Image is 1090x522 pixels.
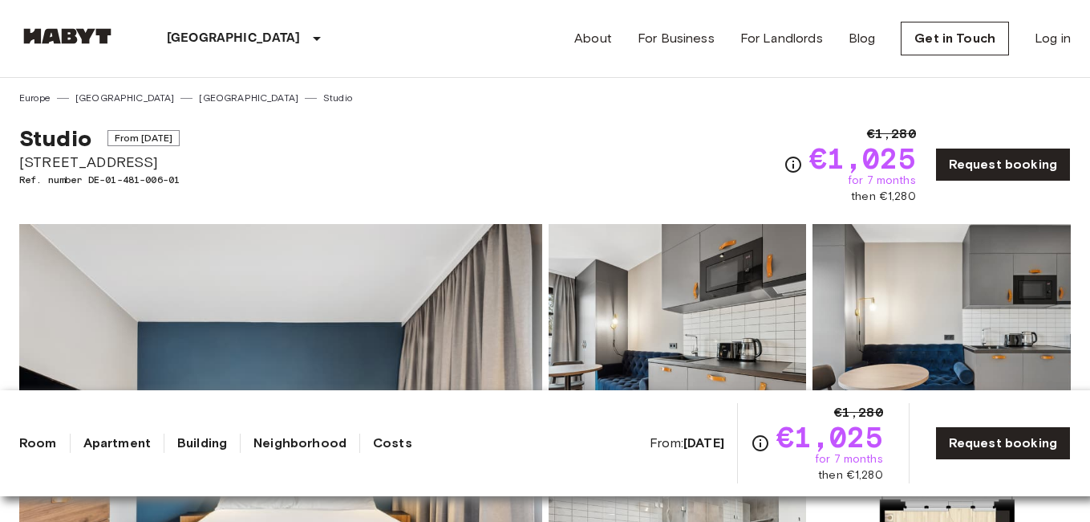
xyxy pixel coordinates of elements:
[167,29,301,48] p: [GEOGRAPHIC_DATA]
[19,434,57,453] a: Room
[574,29,612,48] a: About
[683,435,724,451] b: [DATE]
[812,224,1071,434] img: Picture of unit DE-01-481-006-01
[740,29,823,48] a: For Landlords
[323,91,352,105] a: Studio
[818,467,883,483] span: then €1,280
[19,124,91,152] span: Studio
[1035,29,1071,48] a: Log in
[75,91,175,105] a: [GEOGRAPHIC_DATA]
[549,224,807,434] img: Picture of unit DE-01-481-006-01
[834,403,883,422] span: €1,280
[751,434,770,453] svg: Check cost overview for full price breakdown. Please note that discounts apply to new joiners onl...
[848,173,916,189] span: for 7 months
[638,29,715,48] a: For Business
[19,91,51,105] a: Europe
[373,434,412,453] a: Costs
[650,434,724,452] span: From:
[19,173,180,187] span: Ref. number DE-01-481-006-01
[83,434,151,453] a: Apartment
[867,124,916,144] span: €1,280
[107,130,180,146] span: From [DATE]
[809,144,916,173] span: €1,025
[177,434,227,453] a: Building
[815,451,883,467] span: for 7 months
[253,434,346,453] a: Neighborhood
[784,155,803,174] svg: Check cost overview for full price breakdown. Please note that discounts apply to new joiners onl...
[19,152,180,173] span: [STREET_ADDRESS]
[935,426,1071,460] a: Request booking
[776,422,883,451] span: €1,025
[19,28,115,44] img: Habyt
[199,91,298,105] a: [GEOGRAPHIC_DATA]
[901,22,1009,55] a: Get in Touch
[851,189,916,205] span: then €1,280
[849,29,876,48] a: Blog
[935,148,1071,181] a: Request booking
